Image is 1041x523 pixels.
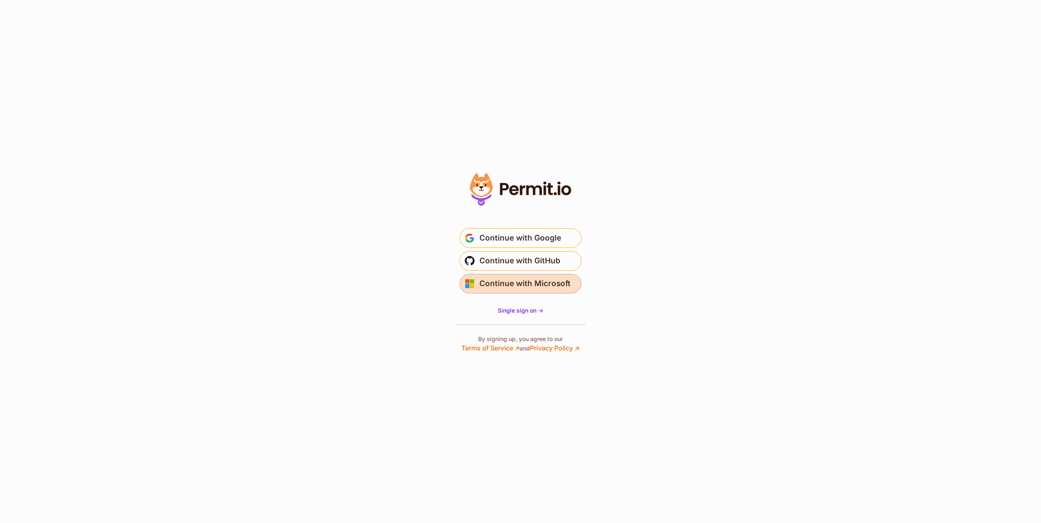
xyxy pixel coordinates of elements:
span: Continue with Microsoft [479,277,571,290]
button: Continue with Microsoft [460,274,581,293]
a: Terms of Service ↗ [462,344,520,352]
p: By signing up, you agree to our and [462,335,579,353]
span: Continue with GitHub [479,254,560,267]
button: Continue with Google [460,228,581,248]
span: Single sign on -> [498,307,543,314]
span: Continue with Google [479,232,561,245]
button: Continue with GitHub [460,251,581,271]
a: Privacy Policy ↗ [530,344,579,352]
a: Single sign on -> [498,306,543,315]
